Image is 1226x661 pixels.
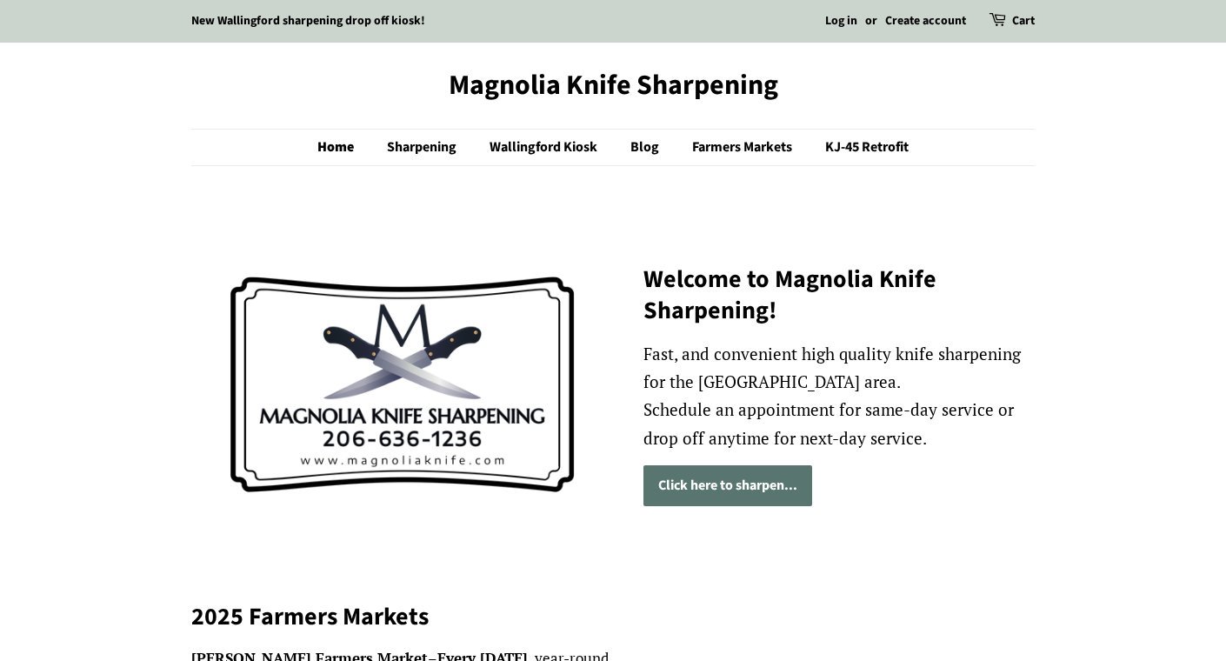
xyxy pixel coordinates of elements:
[679,130,810,165] a: Farmers Markets
[643,340,1035,452] p: Fast, and convenient high quality knife sharpening for the [GEOGRAPHIC_DATA] area. Schedule an ap...
[812,130,909,165] a: KJ-45 Retrofit
[617,130,676,165] a: Blog
[865,11,877,32] li: or
[1012,11,1035,32] a: Cart
[374,130,474,165] a: Sharpening
[825,12,857,30] a: Log in
[191,69,1035,102] a: Magnolia Knife Sharpening
[643,465,812,506] a: Click here to sharpen...
[191,12,425,30] a: New Wallingford sharpening drop off kiosk!
[476,130,615,165] a: Wallingford Kiosk
[885,12,966,30] a: Create account
[643,264,1035,327] h2: Welcome to Magnolia Knife Sharpening!
[317,130,371,165] a: Home
[191,601,1035,632] h2: 2025 Farmers Markets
